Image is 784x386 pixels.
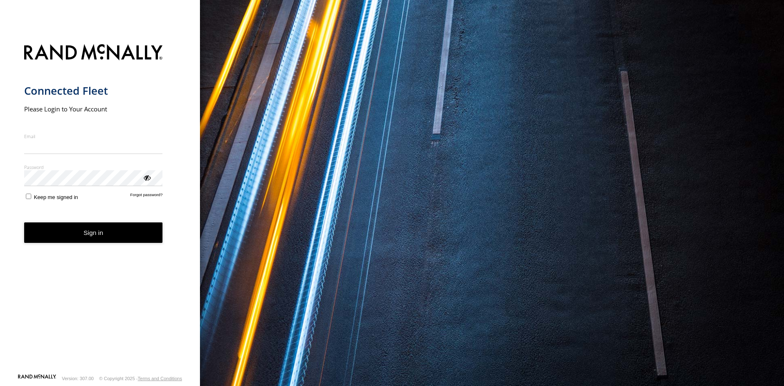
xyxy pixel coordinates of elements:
h1: Connected Fleet [24,84,163,98]
div: © Copyright 2025 - [99,376,182,381]
label: Email [24,133,163,139]
div: ViewPassword [142,173,151,182]
img: Rand McNally [24,43,163,64]
a: Forgot password? [130,192,163,200]
form: main [24,39,176,373]
a: Visit our Website [18,374,56,383]
h2: Please Login to Your Account [24,105,163,113]
div: Version: 307.00 [62,376,94,381]
a: Terms and Conditions [138,376,182,381]
span: Keep me signed in [34,194,78,200]
button: Sign in [24,222,163,243]
input: Keep me signed in [26,194,31,199]
label: Password [24,164,163,170]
